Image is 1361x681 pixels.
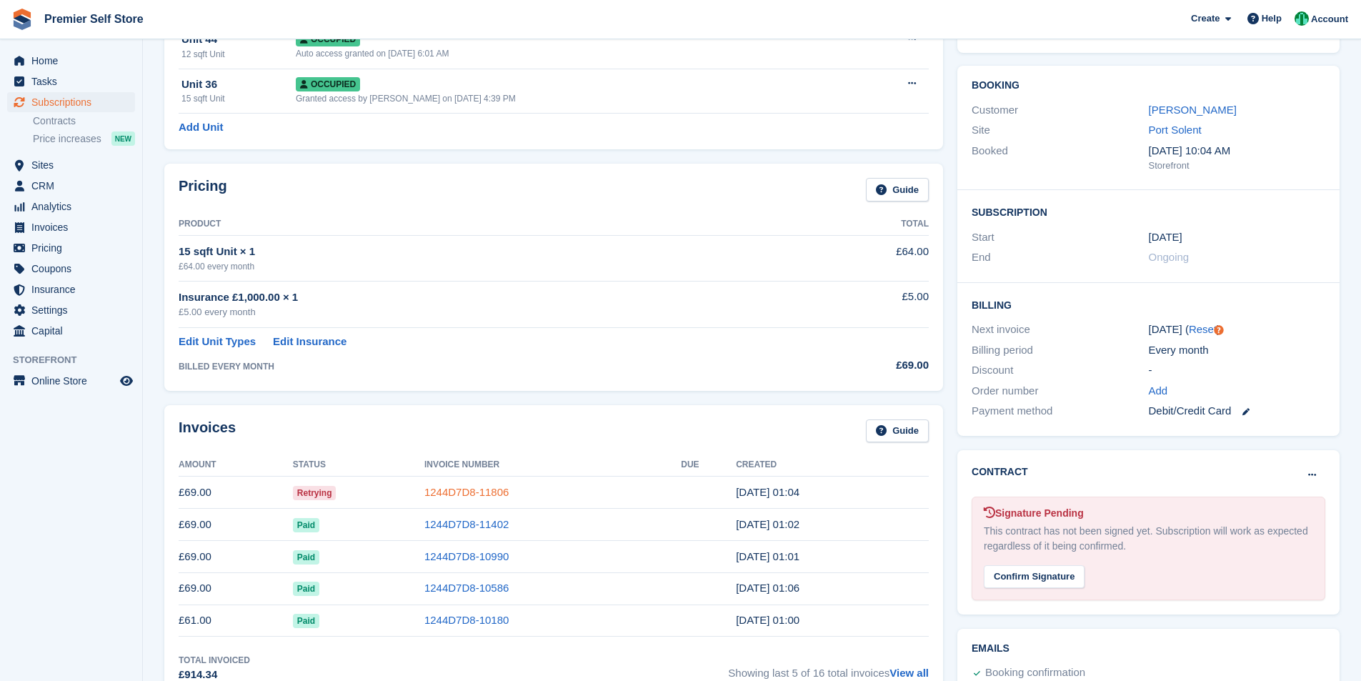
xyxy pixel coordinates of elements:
[31,176,117,196] span: CRM
[179,119,223,136] a: Add Unit
[296,32,360,46] span: Occupied
[33,114,135,128] a: Contracts
[7,51,135,71] a: menu
[31,321,117,341] span: Capital
[181,92,296,105] div: 15 sqft Unit
[293,454,424,477] th: Status
[31,259,117,279] span: Coupons
[1189,323,1217,335] a: Reset
[1149,124,1202,136] a: Port Solent
[111,131,135,146] div: NEW
[972,143,1148,173] div: Booked
[39,7,149,31] a: Premier Self Store
[1149,229,1182,246] time: 2024-05-08 00:00:00 UTC
[293,518,319,532] span: Paid
[181,31,296,48] div: Unit 44
[972,322,1148,338] div: Next invoice
[31,155,117,175] span: Sites
[1149,362,1325,379] div: -
[179,419,236,443] h2: Invoices
[984,524,1313,554] div: This contract has not been signed yet. Subscription will work as expected regardless of it being ...
[972,229,1148,246] div: Start
[424,454,681,477] th: Invoice Number
[807,213,929,236] th: Total
[972,403,1148,419] div: Payment method
[807,281,929,327] td: £5.00
[7,300,135,320] a: menu
[889,667,929,679] a: View all
[1149,403,1325,419] div: Debit/Credit Card
[179,572,293,605] td: £69.00
[984,565,1085,589] div: Confirm Signature
[972,80,1325,91] h2: Booking
[984,506,1313,521] div: Signature Pending
[1295,11,1309,26] img: Peter Pring
[179,509,293,541] td: £69.00
[273,334,347,350] a: Edit Insurance
[972,362,1148,379] div: Discount
[807,357,929,374] div: £69.00
[424,550,509,562] a: 1244D7D8-10990
[7,238,135,258] a: menu
[33,132,101,146] span: Price increases
[31,300,117,320] span: Settings
[972,204,1325,219] h2: Subscription
[7,155,135,175] a: menu
[1262,11,1282,26] span: Help
[13,353,142,367] span: Storefront
[179,654,250,667] div: Total Invoiced
[1149,342,1325,359] div: Every month
[972,464,1028,479] h2: Contract
[7,92,135,112] a: menu
[424,582,509,594] a: 1244D7D8-10586
[1191,11,1220,26] span: Create
[33,131,135,146] a: Price increases NEW
[424,486,509,498] a: 1244D7D8-11806
[293,614,319,628] span: Paid
[972,249,1148,266] div: End
[293,486,336,500] span: Retrying
[31,238,117,258] span: Pricing
[7,197,135,217] a: menu
[736,486,799,498] time: 2025-08-08 00:04:24 UTC
[866,178,929,202] a: Guide
[179,213,807,236] th: Product
[7,217,135,237] a: menu
[1149,104,1237,116] a: [PERSON_NAME]
[1149,159,1325,173] div: Storefront
[179,178,227,202] h2: Pricing
[972,383,1148,399] div: Order number
[179,541,293,573] td: £69.00
[179,289,807,306] div: Insurance £1,000.00 × 1
[7,259,135,279] a: menu
[1149,143,1325,159] div: [DATE] 10:04 AM
[31,217,117,237] span: Invoices
[972,102,1148,119] div: Customer
[972,342,1148,359] div: Billing period
[181,48,296,61] div: 12 sqft Unit
[296,47,853,60] div: Auto access granted on [DATE] 6:01 AM
[1149,251,1190,263] span: Ongoing
[7,71,135,91] a: menu
[179,605,293,637] td: £61.00
[7,279,135,299] a: menu
[1149,383,1168,399] a: Add
[424,518,509,530] a: 1244D7D8-11402
[984,562,1085,574] a: Confirm Signature
[1311,12,1348,26] span: Account
[31,92,117,112] span: Subscriptions
[866,419,929,443] a: Guide
[179,454,293,477] th: Amount
[293,550,319,565] span: Paid
[179,334,256,350] a: Edit Unit Types
[736,582,799,594] time: 2025-05-08 00:06:38 UTC
[7,371,135,391] a: menu
[972,122,1148,139] div: Site
[31,279,117,299] span: Insurance
[972,297,1325,312] h2: Billing
[31,71,117,91] span: Tasks
[972,643,1325,655] h2: Emails
[736,550,799,562] time: 2025-06-08 00:01:02 UTC
[118,372,135,389] a: Preview store
[1212,324,1225,337] div: Tooltip anchor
